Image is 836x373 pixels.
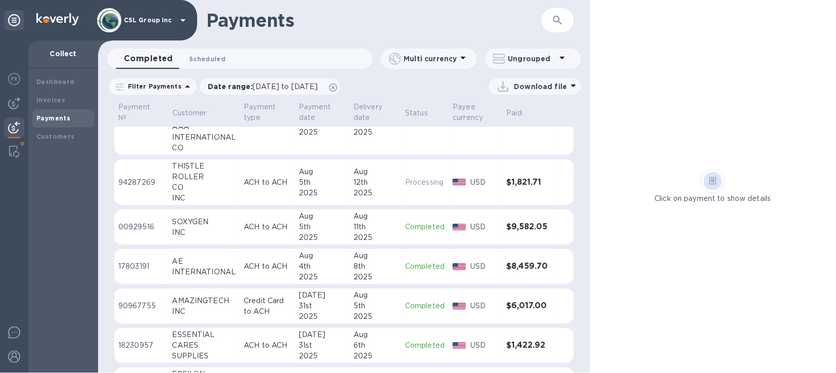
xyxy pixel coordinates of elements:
[299,329,345,340] div: [DATE]
[470,340,499,351] p: USD
[507,108,536,118] span: Paid
[507,108,522,118] p: Paid
[172,182,236,193] div: CO
[405,108,428,118] p: Status
[453,179,466,186] img: USD
[118,102,164,123] span: Payment №
[453,102,498,123] span: Payee currency
[354,272,397,282] div: 2025
[404,54,457,64] p: Multi currency
[299,167,345,177] div: Aug
[453,303,466,310] img: USD
[36,49,90,59] p: Collect
[36,96,65,104] b: Invoices
[299,311,345,322] div: 2025
[299,102,332,123] p: Payment date
[405,177,445,188] p: Processing
[507,341,554,350] h3: $1,422.92
[206,10,500,31] h1: Payments
[299,272,345,282] div: 2025
[453,263,466,270] img: USD
[354,188,397,198] div: 2025
[172,351,236,361] div: SUPPLIES
[453,224,466,231] img: USD
[172,217,236,227] div: SOXYGEN
[299,301,345,311] div: 31st
[470,301,499,311] p: USD
[8,73,20,85] img: Foreign exchange
[470,261,499,272] p: USD
[354,301,397,311] div: 5th
[299,222,345,232] div: 5th
[118,222,164,232] p: 00929516
[172,329,236,340] div: ESSENTIAL
[655,193,771,204] p: Click on payment to show details
[354,351,397,361] div: 2025
[405,340,445,351] p: Completed
[299,351,345,361] div: 2025
[354,211,397,222] div: Aug
[299,290,345,301] div: [DATE]
[453,102,485,123] p: Payee currency
[299,232,345,243] div: 2025
[172,340,236,351] div: CARES
[299,211,345,222] div: Aug
[354,290,397,301] div: Aug
[244,261,291,272] p: ACH to ACH
[36,78,75,86] b: Dashboard
[244,340,291,351] p: ACH to ACH
[354,167,397,177] div: Aug
[172,267,236,277] div: INTERNATIONAL
[405,108,441,118] span: Status
[470,222,499,232] p: USD
[354,261,397,272] div: 8th
[507,222,554,232] h3: $9,582.05
[354,340,397,351] div: 6th
[118,340,164,351] p: 18230957
[514,81,567,92] p: Download file
[172,161,236,172] div: THISTLE
[200,78,340,95] div: Date range:[DATE] to [DATE]
[244,102,278,123] p: Payment type
[124,82,182,91] p: Filter Payments
[354,177,397,188] div: 12th
[354,329,397,340] div: Aug
[4,10,24,30] div: Unpin categories
[36,114,70,122] b: Payments
[354,222,397,232] div: 11th
[36,133,75,140] b: Customers
[354,102,384,123] p: Delivery date
[354,102,397,123] span: Delivery date
[405,261,445,272] p: Completed
[118,102,151,123] p: Payment №
[172,296,236,306] div: AMAZINGTECH
[244,102,291,123] span: Payment type
[208,81,323,92] p: Date range :
[453,342,466,349] img: USD
[124,52,173,66] span: Completed
[172,172,236,182] div: ROLLER
[172,132,236,143] div: INTERNATIONAL
[172,227,236,238] div: INC
[508,54,556,64] p: Ungrouped
[172,108,207,118] p: Customer
[299,340,345,351] div: 31st
[299,261,345,272] div: 4th
[299,188,345,198] div: 2025
[118,177,164,188] p: 94287269
[507,301,554,311] h3: $6,017.00
[124,17,174,24] p: CSL Group Inc
[244,222,291,232] p: ACH to ACH
[299,127,345,138] div: 2025
[354,251,397,261] div: Aug
[354,232,397,243] div: 2025
[118,261,164,272] p: 17803191
[189,54,226,64] span: Scheduled
[299,102,345,123] span: Payment date
[470,177,499,188] p: USD
[299,177,345,188] div: 5th
[172,143,236,153] div: CO
[354,127,397,138] div: 2025
[507,262,554,271] h3: $8,459.70
[172,193,236,203] div: INC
